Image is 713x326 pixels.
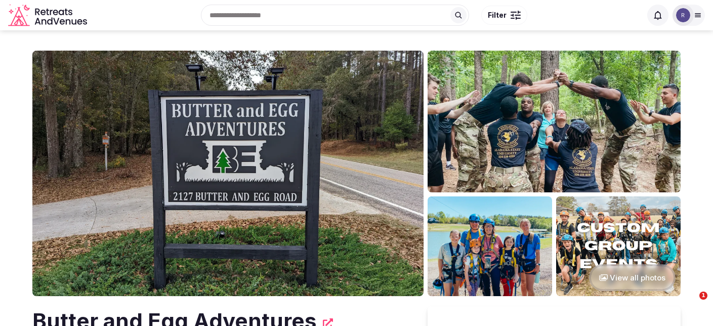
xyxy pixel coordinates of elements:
span: Filter [488,10,507,20]
img: Venue cover photo [32,51,424,296]
img: Venue gallery photo [428,196,552,296]
svg: Retreats and Venues company logo [8,4,89,27]
img: ron [676,8,690,22]
iframe: Intercom live chat [679,292,703,316]
span: 1 [699,292,707,300]
button: Filter [481,6,527,25]
img: Venue gallery photo [428,51,681,192]
img: Venue gallery photo [556,196,681,296]
button: View all photos [589,264,676,291]
a: Visit the homepage [8,4,89,27]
